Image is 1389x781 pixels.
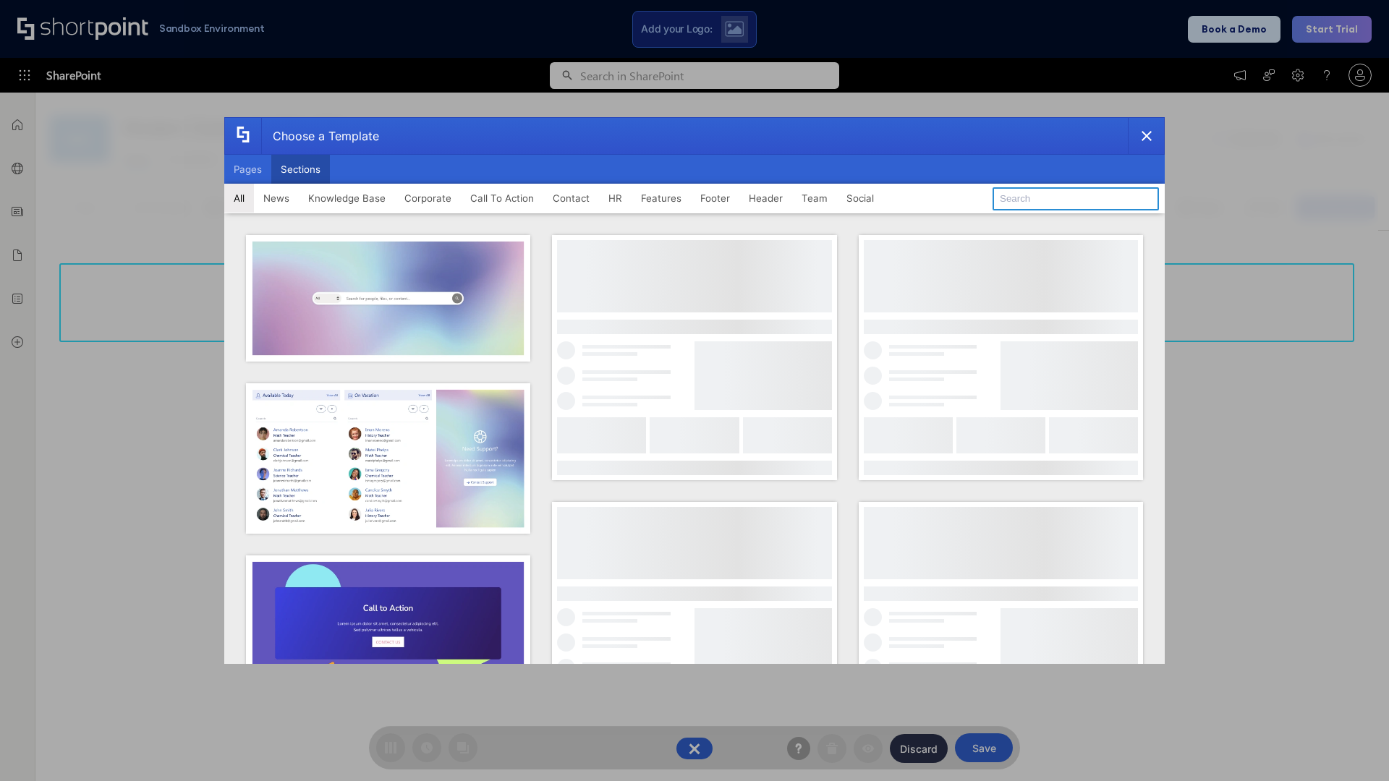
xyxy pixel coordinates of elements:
button: Social [837,184,883,213]
div: Choose a Template [261,118,379,154]
iframe: Chat Widget [1317,712,1389,781]
input: Search [993,187,1159,210]
button: All [224,184,254,213]
button: Corporate [395,184,461,213]
button: Knowledge Base [299,184,395,213]
div: template selector [224,117,1165,664]
button: Header [739,184,792,213]
button: Team [792,184,837,213]
button: Pages [224,155,271,184]
button: Footer [691,184,739,213]
button: Sections [271,155,330,184]
button: News [254,184,299,213]
button: Call To Action [461,184,543,213]
button: Features [632,184,691,213]
button: Contact [543,184,599,213]
button: HR [599,184,632,213]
